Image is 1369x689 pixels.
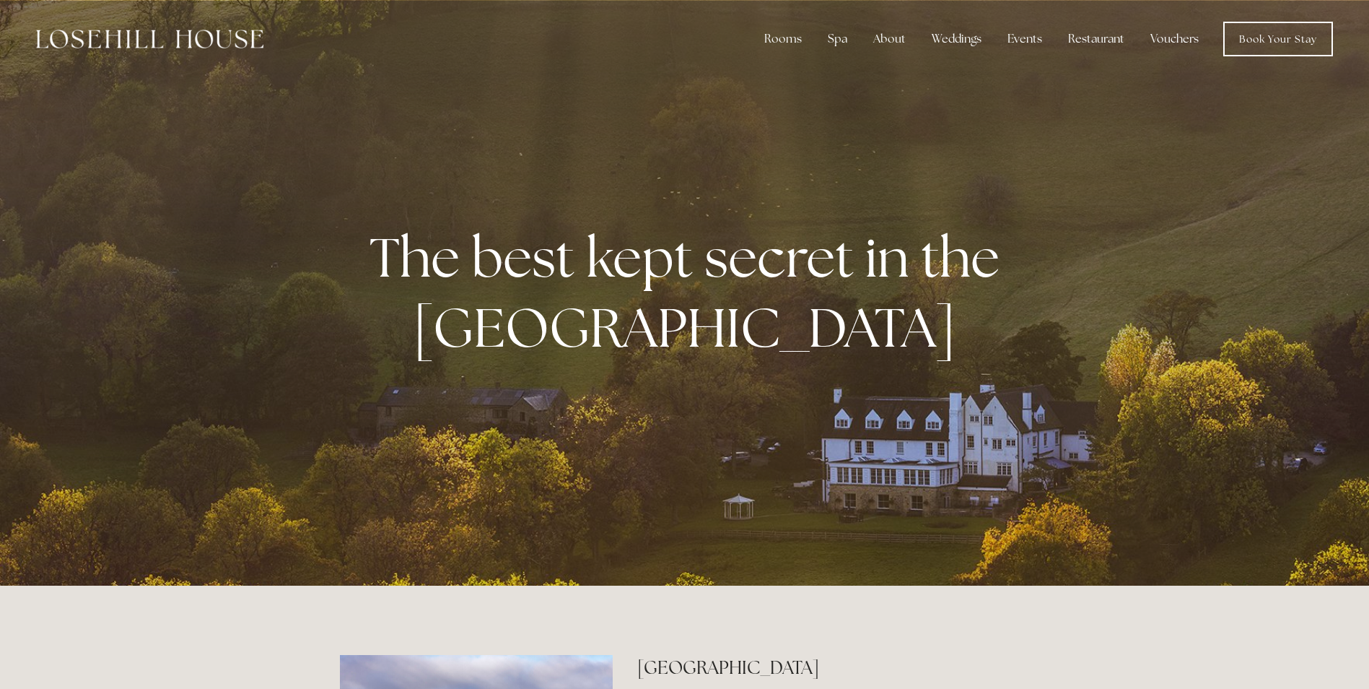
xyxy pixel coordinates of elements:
[36,30,263,48] img: Losehill House
[1223,22,1333,56] a: Book Your Stay
[920,25,993,53] div: Weddings
[996,25,1054,53] div: Events
[753,25,813,53] div: Rooms
[1139,25,1210,53] a: Vouchers
[1057,25,1136,53] div: Restaurant
[862,25,917,53] div: About
[816,25,859,53] div: Spa
[637,655,1029,680] h2: [GEOGRAPHIC_DATA]
[369,222,1011,363] strong: The best kept secret in the [GEOGRAPHIC_DATA]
